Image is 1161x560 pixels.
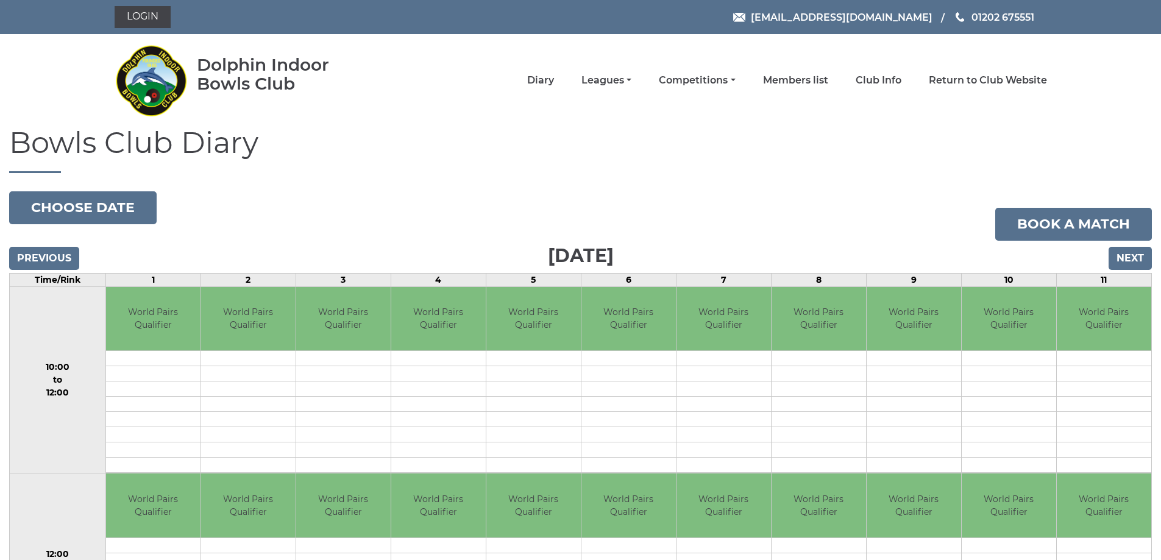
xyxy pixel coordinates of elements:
[676,473,771,537] td: World Pairs Qualifier
[856,74,901,87] a: Club Info
[676,273,771,286] td: 7
[391,473,486,537] td: World Pairs Qualifier
[929,74,1047,87] a: Return to Club Website
[197,55,368,93] div: Dolphin Indoor Bowls Club
[9,191,157,224] button: Choose date
[772,473,866,537] td: World Pairs Qualifier
[10,273,106,286] td: Time/Rink
[9,127,1152,173] h1: Bowls Club Diary
[581,74,631,87] a: Leagues
[954,10,1034,25] a: Phone us 01202 675551
[391,287,486,351] td: World Pairs Qualifier
[763,74,828,87] a: Members list
[391,273,486,286] td: 4
[659,74,735,87] a: Competitions
[486,473,581,537] td: World Pairs Qualifier
[106,287,201,351] td: World Pairs Qualifier
[962,473,1056,537] td: World Pairs Qualifier
[115,38,188,123] img: Dolphin Indoor Bowls Club
[10,286,106,473] td: 10:00 to 12:00
[9,247,79,270] input: Previous
[296,473,391,537] td: World Pairs Qualifier
[961,273,1056,286] td: 10
[581,473,676,537] td: World Pairs Qualifier
[201,273,296,286] td: 2
[106,473,201,537] td: World Pairs Qualifier
[995,208,1152,241] a: Book a match
[486,287,581,351] td: World Pairs Qualifier
[733,10,932,25] a: Email [EMAIL_ADDRESS][DOMAIN_NAME]
[115,6,171,28] a: Login
[201,473,296,537] td: World Pairs Qualifier
[866,273,961,286] td: 9
[581,287,676,351] td: World Pairs Qualifier
[956,12,964,22] img: Phone us
[296,287,391,351] td: World Pairs Qualifier
[962,287,1056,351] td: World Pairs Qualifier
[201,287,296,351] td: World Pairs Qualifier
[751,11,932,23] span: [EMAIL_ADDRESS][DOMAIN_NAME]
[1056,273,1151,286] td: 11
[527,74,554,87] a: Diary
[771,273,866,286] td: 8
[867,287,961,351] td: World Pairs Qualifier
[676,287,771,351] td: World Pairs Qualifier
[772,287,866,351] td: World Pairs Qualifier
[971,11,1034,23] span: 01202 675551
[581,273,676,286] td: 6
[1057,287,1151,351] td: World Pairs Qualifier
[733,13,745,22] img: Email
[1109,247,1152,270] input: Next
[105,273,201,286] td: 1
[486,273,581,286] td: 5
[1057,473,1151,537] td: World Pairs Qualifier
[867,473,961,537] td: World Pairs Qualifier
[296,273,391,286] td: 3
